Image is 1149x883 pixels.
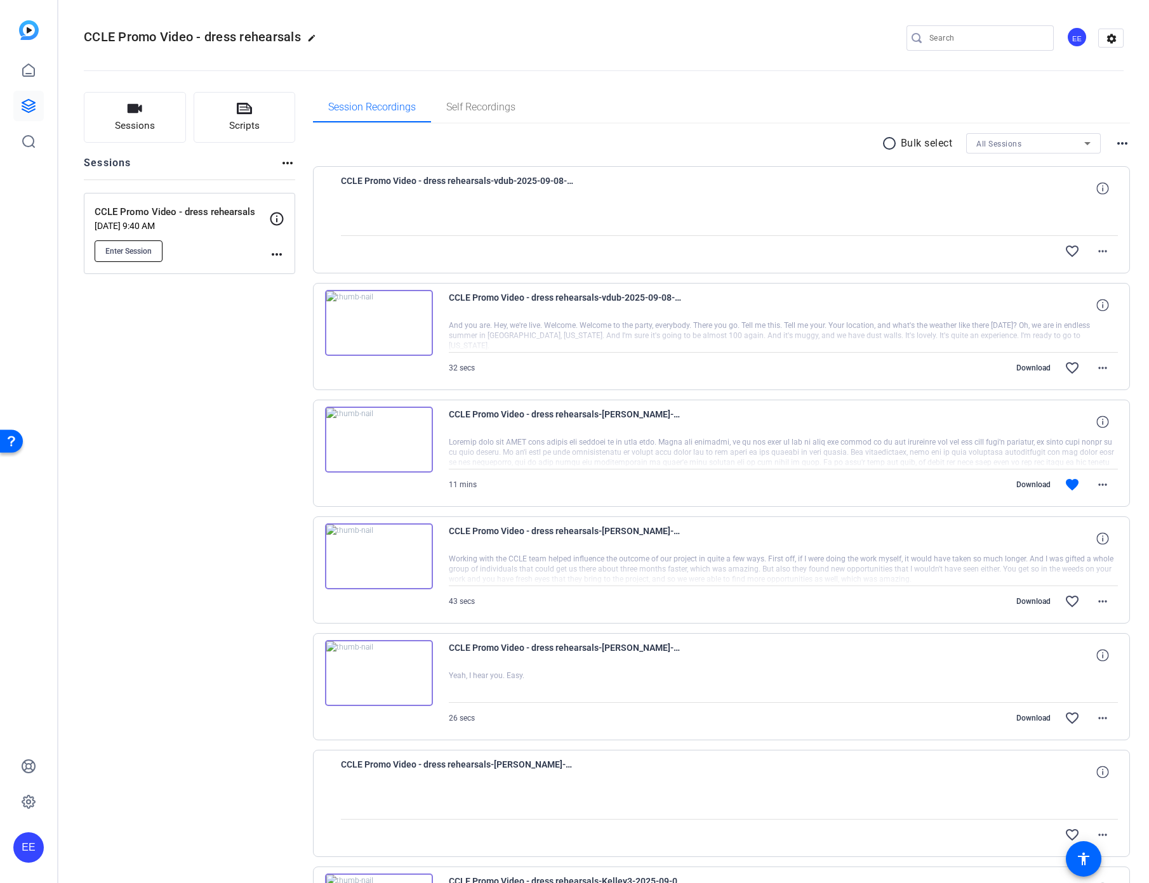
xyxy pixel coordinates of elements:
span: 32 secs [449,363,475,372]
mat-icon: more_horiz [280,155,295,171]
span: Enter Session [105,246,152,256]
img: thumb-nail [325,407,433,473]
span: Scripts [229,119,260,133]
mat-icon: favorite [1065,477,1080,492]
ngx-avatar: Elvis Evans [1066,27,1089,49]
div: EE [1066,27,1087,48]
span: 26 secs [449,714,475,723]
button: Scripts [194,92,296,143]
p: Bulk select [901,136,953,151]
button: Sessions [84,92,186,143]
img: thumb-nail [325,640,433,706]
span: CCLE Promo Video - dress rehearsals-[PERSON_NAME]-2025-09-08-10-28-36-204-1 [449,523,684,554]
span: CCLE Promo Video - dress rehearsals-vdub-2025-09-08-15-59-25-388-0 [341,173,576,204]
mat-icon: radio_button_unchecked [882,136,901,151]
button: Enter Session [95,240,163,262]
mat-icon: more_horiz [1095,360,1110,376]
mat-icon: favorite_border [1065,244,1080,259]
img: thumb-nail [325,290,433,356]
mat-icon: more_horiz [269,247,284,262]
span: CCLE Promo Video - dress rehearsals-[PERSON_NAME]-2025-09-08-10-21-28-506-1 [449,640,684,670]
span: CCLE Promo Video - dress rehearsals-[PERSON_NAME]-2025-09-08-10-19-22-139-1 [341,757,576,787]
h2: Sessions [84,155,131,180]
img: blue-gradient.svg [19,20,39,40]
mat-icon: favorite_border [1065,827,1080,842]
span: All Sessions [976,140,1021,148]
mat-icon: edit [307,34,322,49]
mat-icon: settings [1099,29,1124,48]
mat-icon: more_horiz [1095,827,1110,842]
span: CCLE Promo Video - dress rehearsals-vdub-2025-09-08-15-42-02-118-1 [449,290,684,320]
mat-icon: favorite_border [1065,594,1080,609]
span: Session Recordings [328,102,416,112]
div: Download [997,596,1057,606]
span: Sessions [115,119,155,133]
div: EE [13,832,44,863]
span: CCLE Promo Video - dress rehearsals [84,29,301,44]
mat-icon: more_horiz [1095,477,1110,492]
mat-icon: favorite_border [1065,710,1080,726]
mat-icon: favorite_border [1065,360,1080,376]
div: Download [997,480,1057,490]
p: CCLE Promo Video - dress rehearsals [95,205,269,219]
span: 11 mins [449,480,477,489]
p: [DATE] 9:40 AM [95,221,269,231]
mat-icon: more_horiz [1115,136,1130,151]
mat-icon: more_horiz [1095,244,1110,259]
span: Self Recordings [446,102,515,112]
img: thumb-nail [325,523,433,589]
mat-icon: more_horiz [1095,594,1110,609]
span: CCLE Promo Video - dress rehearsals-[PERSON_NAME]-2025-09-08-10-33-39-316-1 [449,407,684,437]
input: Search [929,30,1044,46]
mat-icon: more_horiz [1095,710,1110,726]
div: Download [997,713,1057,723]
mat-icon: accessibility [1076,851,1091,867]
div: Download [997,363,1057,373]
span: 43 secs [449,597,475,606]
